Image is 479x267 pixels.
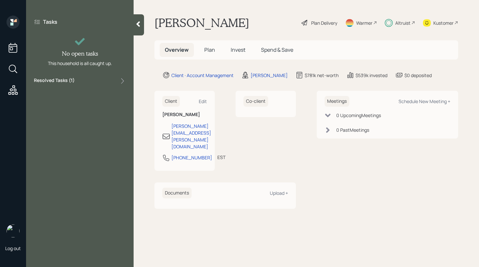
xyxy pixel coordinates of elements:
h4: No open tasks [62,50,98,57]
div: Plan Delivery [311,20,337,26]
h6: [PERSON_NAME] [162,112,207,117]
div: [PERSON_NAME] [251,72,288,79]
div: $0 deposited [404,72,432,79]
div: [PHONE_NUMBER] [171,154,212,161]
span: Plan [204,46,215,53]
div: Kustomer [433,20,454,26]
div: $781k net-worth [305,72,339,79]
h6: Meetings [325,96,349,107]
h1: [PERSON_NAME] [154,16,249,30]
div: Warmer [356,20,372,26]
div: Edit [199,98,207,104]
div: Upload + [270,190,288,196]
div: 0 Past Meeting s [336,127,369,133]
div: Altruist [395,20,411,26]
div: This household is all caught up. [48,60,112,67]
div: Schedule New Meeting + [399,98,450,104]
span: Spend & Save [261,46,293,53]
h6: Documents [162,188,192,198]
div: EST [217,154,225,161]
div: Client · Account Management [171,72,234,79]
div: $539k invested [356,72,387,79]
label: Tasks [43,18,57,25]
span: Overview [165,46,189,53]
div: [PERSON_NAME][EMAIL_ADDRESS][PERSON_NAME][DOMAIN_NAME] [171,123,211,150]
div: 0 Upcoming Meeting s [336,112,381,119]
img: retirable_logo.png [7,224,20,237]
h6: Co-client [243,96,268,107]
label: Resolved Tasks ( 1 ) [34,77,75,85]
span: Invest [231,46,245,53]
h6: Client [162,96,180,107]
div: Log out [5,245,21,251]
